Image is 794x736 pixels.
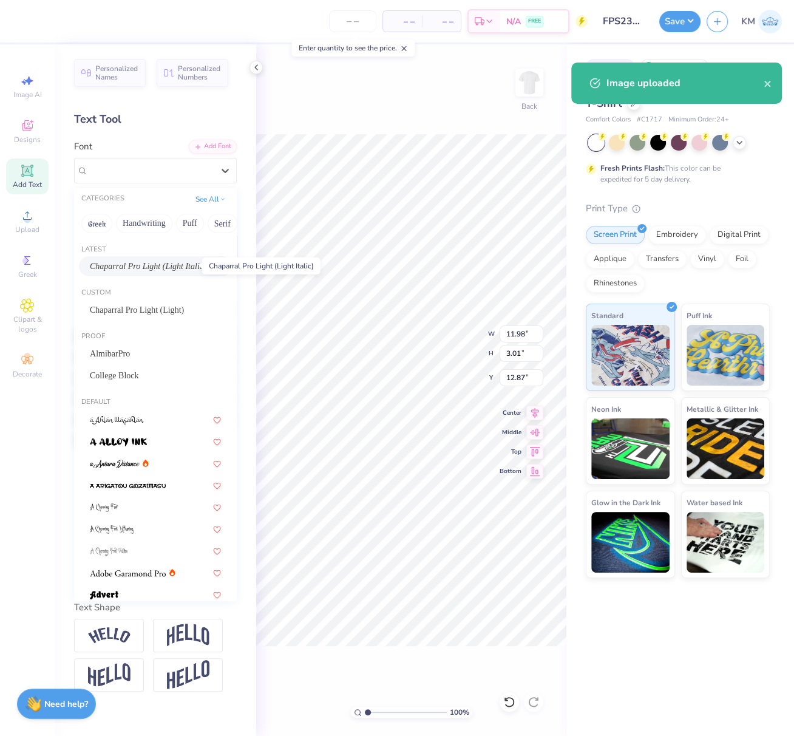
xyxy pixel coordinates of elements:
[90,482,166,490] img: a Arigatou Gozaimasu
[668,115,729,125] span: Minimum Order: 24 +
[687,418,765,479] img: Metallic & Glitter Ink
[90,569,166,578] img: Adobe Garamond Pro
[329,10,376,32] input: – –
[13,180,42,189] span: Add Text
[88,627,131,644] img: Arc
[202,257,321,274] div: Chaparral Pro Light (Light Italic)
[500,467,521,475] span: Bottom
[606,76,764,90] div: Image uploaded
[687,325,765,386] img: Puff Ink
[690,250,724,268] div: Vinyl
[13,90,42,100] span: Image AI
[517,70,541,95] img: Back
[600,163,665,173] strong: Fresh Prints Flash:
[90,525,134,534] img: A Charming Font Leftleaning
[90,503,118,512] img: A Charming Font
[74,245,237,255] div: Latest
[178,64,221,81] span: Personalized Numbers
[167,660,209,690] img: Rise
[6,315,49,334] span: Clipart & logos
[500,428,521,437] span: Middle
[95,64,138,81] span: Personalized Names
[591,325,670,386] img: Standard
[90,547,127,556] img: A Charming Font Outline
[710,226,769,244] div: Digital Print
[764,76,772,90] button: close
[521,101,537,112] div: Back
[81,194,124,204] div: CATEGORIES
[506,15,521,28] span: N/A
[74,140,92,154] label: Font
[390,15,415,28] span: – –
[74,601,237,615] div: Text Shape
[74,288,237,298] div: Custom
[429,15,453,28] span: – –
[591,418,670,479] img: Neon Ink
[18,270,37,279] span: Greek
[176,214,204,233] button: Puff
[586,226,645,244] div: Screen Print
[586,250,634,268] div: Applique
[591,403,621,415] span: Neon Ink
[500,409,521,417] span: Center
[74,332,237,342] div: Proof
[687,512,765,573] img: Water based Ink
[90,347,130,360] span: AlmibarPro
[74,397,237,407] div: Default
[167,624,209,647] img: Arch
[90,304,184,316] span: Chaparral Pro Light (Light)
[586,202,770,216] div: Print Type
[591,309,623,322] span: Standard
[189,140,237,154] div: Add Font
[74,111,237,128] div: Text Tool
[14,135,41,145] span: Designs
[192,193,229,205] button: See All
[591,496,660,509] span: Glow in the Dark Ink
[586,274,645,293] div: Rhinestones
[591,512,670,573] img: Glow in the Dark Ink
[90,438,147,446] img: a Alloy Ink
[594,9,653,33] input: Untitled Design
[687,309,712,322] span: Puff Ink
[637,115,662,125] span: # C1717
[13,369,42,379] span: Decorate
[648,226,706,244] div: Embroidery
[90,460,140,468] img: a Antara Distance
[15,225,39,234] span: Upload
[90,591,118,599] img: Advert
[116,214,172,233] button: Handwriting
[81,214,112,233] button: Greek
[44,698,88,710] strong: Need help?
[500,448,521,456] span: Top
[600,163,750,185] div: This color can be expedited for 5 day delivery.
[687,496,742,509] span: Water based Ink
[728,250,756,268] div: Foil
[88,663,131,687] img: Flag
[586,115,631,125] span: Comfort Colors
[638,250,687,268] div: Transfers
[450,707,469,718] span: 100 %
[687,403,758,415] span: Metallic & Glitter Ink
[528,17,541,26] span: FREE
[291,39,415,56] div: Enter quantity to see the price.
[208,214,237,233] button: Serif
[90,260,206,273] span: Chaparral Pro Light (Light Italic)
[90,416,144,424] img: a Ahlan Wasahlan
[90,369,139,382] span: College Block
